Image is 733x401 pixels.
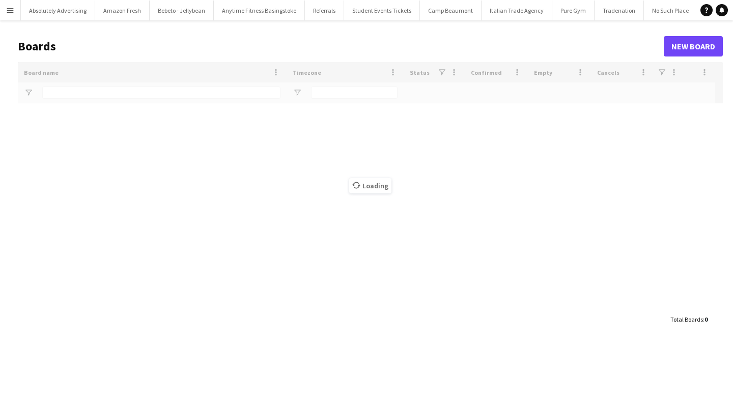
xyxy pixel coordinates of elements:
[704,316,708,323] span: 0
[420,1,482,20] button: Camp Beaumont
[18,39,664,54] h1: Boards
[95,1,150,20] button: Amazon Fresh
[664,36,723,56] a: New Board
[670,309,708,329] div: :
[344,1,420,20] button: Student Events Tickets
[150,1,214,20] button: Bebeto - Jellybean
[21,1,95,20] button: Absolutely Advertising
[214,1,305,20] button: Anytime Fitness Basingstoke
[349,178,391,193] span: Loading
[644,1,697,20] button: No Such Place
[482,1,552,20] button: Italian Trade Agency
[595,1,644,20] button: Tradenation
[552,1,595,20] button: Pure Gym
[670,316,703,323] span: Total Boards
[305,1,344,20] button: Referrals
